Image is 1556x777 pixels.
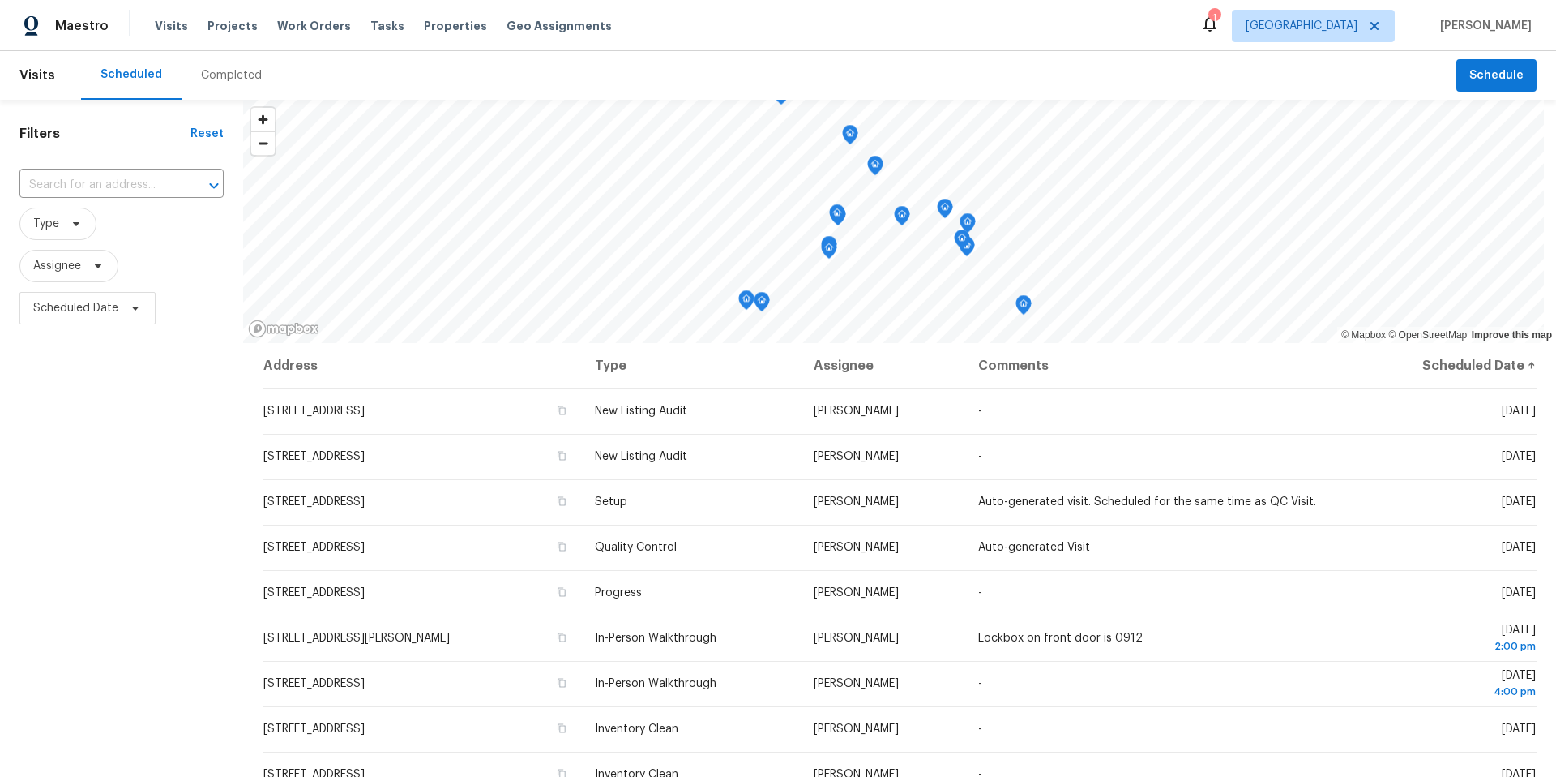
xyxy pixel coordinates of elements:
span: New Listing Audit [595,451,687,462]
span: [STREET_ADDRESS] [263,451,365,462]
span: [PERSON_NAME] [814,678,899,689]
span: [DATE] [1502,406,1536,417]
span: [PERSON_NAME] [814,723,899,735]
th: Scheduled Date ↑ [1348,343,1537,388]
div: Scheduled [100,67,162,83]
div: Map marker [821,236,837,261]
a: Mapbox [1341,329,1386,341]
div: Map marker [754,292,770,317]
div: Map marker [829,204,845,230]
span: [PERSON_NAME] [814,406,899,417]
span: Visits [155,18,188,34]
span: [STREET_ADDRESS] [263,496,365,508]
span: Inventory Clean [595,723,678,735]
span: [STREET_ADDRESS] [263,723,365,735]
span: [PERSON_NAME] [1434,18,1532,34]
span: [GEOGRAPHIC_DATA] [1246,18,1357,34]
span: Zoom out [251,132,275,155]
span: [PERSON_NAME] [814,542,899,553]
span: [PERSON_NAME] [814,633,899,644]
button: Copy Address [554,721,569,736]
div: Map marker [842,125,858,150]
span: Geo Assignments [507,18,612,34]
span: New Listing Audit [595,406,687,417]
span: In-Person Walkthrough [595,678,716,689]
div: Reset [190,126,224,142]
button: Copy Address [554,403,569,418]
button: Copy Address [554,585,569,599]
span: [STREET_ADDRESS] [263,678,365,689]
div: Map marker [960,213,976,238]
canvas: Map [243,100,1544,343]
button: Copy Address [554,494,569,509]
button: Zoom out [251,131,275,155]
span: [PERSON_NAME] [814,451,899,462]
span: Schedule [1469,66,1524,86]
th: Type [582,343,801,388]
span: Tasks [370,20,404,32]
span: Quality Control [595,542,677,553]
button: Schedule [1456,59,1537,92]
span: Lockbox on front door is 0912 [978,633,1143,644]
span: [STREET_ADDRESS][PERSON_NAME] [263,633,450,644]
div: Map marker [894,206,910,231]
a: OpenStreetMap [1388,329,1467,341]
span: Projects [207,18,258,34]
th: Assignee [801,343,965,388]
span: [STREET_ADDRESS] [263,587,365,599]
div: 2:00 pm [1361,638,1536,655]
span: - [978,451,982,462]
button: Copy Address [554,449,569,463]
span: Scheduled Date [33,300,118,316]
div: Map marker [738,290,754,316]
span: - [978,678,982,689]
span: [DATE] [1502,496,1536,508]
span: [DATE] [1361,670,1536,700]
span: Auto-generated Visit [978,542,1090,553]
div: Map marker [937,199,953,224]
div: 4:00 pm [1361,684,1536,700]
div: Map marker [954,230,970,255]
input: Search for an address... [19,173,178,198]
th: Address [263,343,582,388]
span: Properties [424,18,487,34]
span: [PERSON_NAME] [814,496,899,508]
span: Auto-generated visit. Scheduled for the same time as QC Visit. [978,496,1316,508]
span: [STREET_ADDRESS] [263,406,365,417]
span: Setup [595,496,627,508]
button: Zoom in [251,108,275,131]
button: Open [203,174,225,197]
span: Progress [595,587,642,599]
div: 1 [1208,10,1220,26]
div: Map marker [821,239,837,264]
div: Map marker [1015,295,1032,320]
span: - [978,587,982,599]
span: [DATE] [1502,723,1536,735]
span: [DATE] [1502,587,1536,599]
span: [STREET_ADDRESS] [263,542,365,553]
span: In-Person Walkthrough [595,633,716,644]
span: [DATE] [1361,625,1536,655]
span: - [978,723,982,735]
span: Visits [19,58,55,93]
div: Completed [201,67,262,84]
span: [DATE] [1502,542,1536,553]
span: [PERSON_NAME] [814,587,899,599]
span: - [978,406,982,417]
span: Type [33,216,59,232]
div: Map marker [867,156,883,181]
span: Work Orders [277,18,351,34]
span: Maestro [55,18,109,34]
span: Assignee [33,258,81,274]
th: Comments [965,343,1348,388]
button: Copy Address [554,676,569,690]
button: Copy Address [554,539,569,554]
a: Improve this map [1472,329,1552,341]
a: Mapbox homepage [248,320,319,338]
button: Copy Address [554,630,569,645]
span: [DATE] [1502,451,1536,462]
h1: Filters [19,126,190,142]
